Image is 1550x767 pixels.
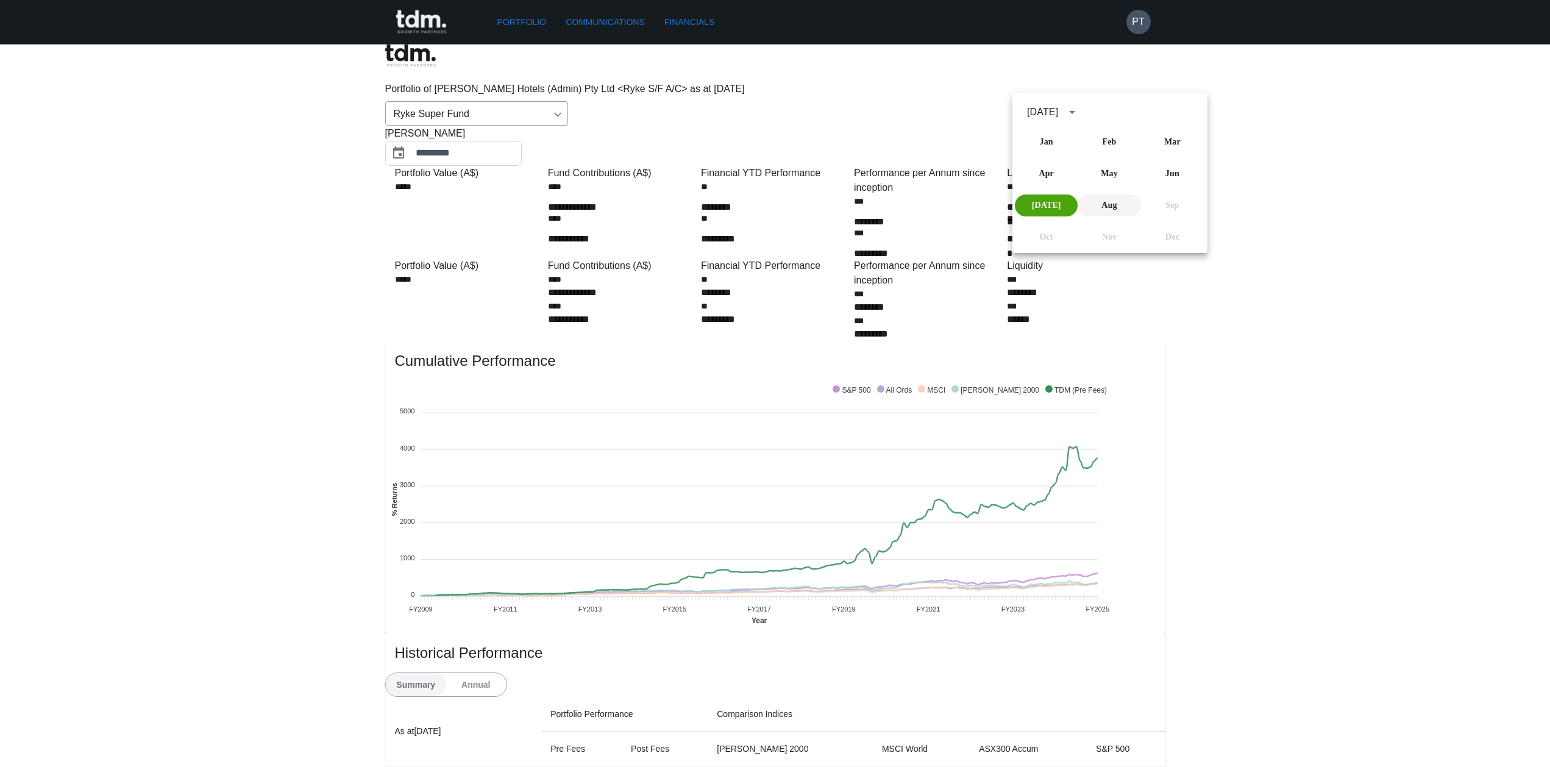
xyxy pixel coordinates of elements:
tspan: 0 [411,591,414,598]
tspan: 1000 [400,554,414,562]
button: Annual [446,673,507,696]
tspan: 3000 [400,481,414,488]
tspan: FY2015 [663,605,686,613]
div: Performance per Annum since inception [854,259,1002,288]
button: Mar [1141,131,1204,153]
th: Post Fees [621,731,707,766]
th: Comparison Indices [707,697,1165,732]
button: Jun [1141,163,1204,185]
a: Portfolio [492,11,552,34]
p: Portfolio of [PERSON_NAME] Hotels (Admin) Pty Ltd <Ryke S/F A/C> as at [DATE] [385,82,1165,96]
button: Apr [1015,163,1078,185]
button: Aug [1078,194,1140,216]
h6: PT [1132,15,1144,29]
button: May [1078,163,1140,185]
tspan: FY2025 [1086,605,1109,613]
a: Communications [561,11,650,34]
th: Portfolio Performance [541,697,707,732]
span: [PERSON_NAME] [385,126,466,141]
text: % Returns [390,483,397,516]
div: Ryke Super Fund [385,101,568,126]
button: Feb [1078,131,1140,153]
button: calendar view is open, switch to year view [1062,102,1083,123]
tspan: 4000 [400,444,414,451]
span: MSCI [918,386,945,394]
button: [DATE] [1015,194,1078,216]
span: Historical Performance [395,643,1156,663]
span: S&P 500 [833,386,870,394]
span: All Ords [877,386,912,394]
a: Financials [659,11,719,34]
p: As at [DATE] [395,724,531,738]
tspan: 5000 [400,407,414,415]
span: Cumulative Performance [395,351,1156,371]
th: S&P 500 [1086,731,1165,766]
th: Pre Fees [541,731,621,766]
th: MSCI World [872,731,969,766]
tspan: 2000 [400,518,414,525]
div: Liquidity [1007,259,1155,273]
tspan: FY2019 [832,605,856,613]
div: text alignment [385,672,507,697]
div: Financial YTD Performance [701,259,849,273]
text: Year [752,616,767,625]
div: Portfolio Value (A$) [395,259,543,273]
button: Jan [1015,131,1078,153]
button: PT [1126,10,1151,34]
tspan: FY2017 [747,605,771,613]
div: Liquidity [1007,166,1155,180]
div: Fund Contributions (A$) [548,259,696,273]
span: TDM (Pre Fees) [1045,386,1107,394]
tspan: FY2009 [409,605,433,613]
div: Performance per Annum since inception [854,166,1002,195]
tspan: FY2021 [917,605,940,613]
div: Portfolio Value (A$) [395,166,543,180]
tspan: FY2023 [1001,605,1025,613]
th: ASX300 Accum [969,731,1086,766]
tspan: FY2011 [494,605,517,613]
span: [PERSON_NAME] 2000 [951,386,1039,394]
div: Fund Contributions (A$) [548,166,696,180]
th: [PERSON_NAME] 2000 [707,731,872,766]
div: [DATE] [1027,105,1058,120]
div: Financial YTD Performance [701,166,849,180]
tspan: FY2013 [578,605,602,613]
button: Choose date, selected date is Jul 31, 2025 [386,141,411,165]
